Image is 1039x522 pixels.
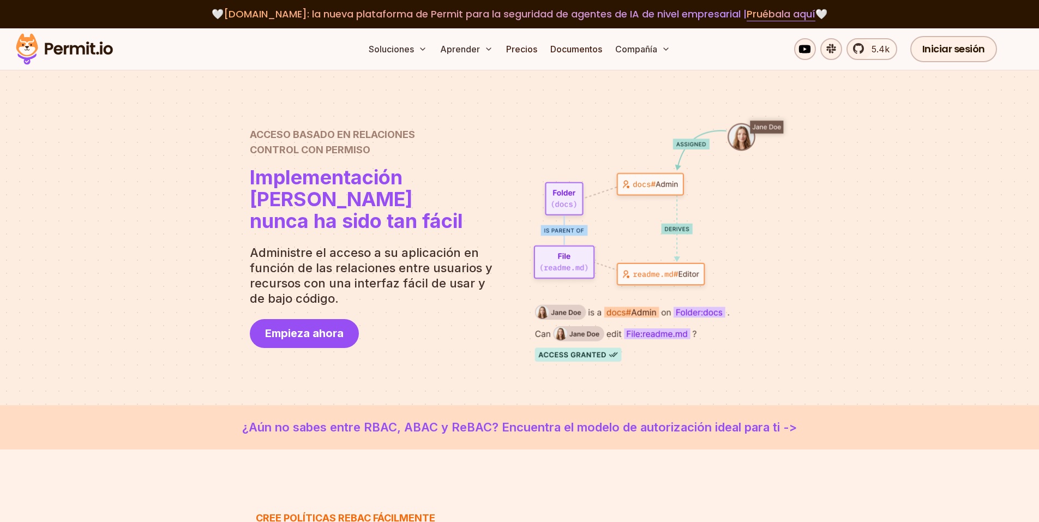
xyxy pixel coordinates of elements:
button: Soluciones [364,38,431,60]
font: Acceso basado en relaciones [250,129,415,140]
font: Control con Permiso [250,144,370,155]
a: ¿Aún no sabes entre RBAC, ABAC y ReBAC? Encuentra el modelo de autorización ideal para ti -> [26,418,1013,436]
font: ¿Aún no sabes entre RBAC, ABAC y ReBAC? Encuentra el modelo de autorización ideal para ti - [242,420,789,434]
font: Implementación [PERSON_NAME] [250,165,413,211]
font: [DOMAIN_NAME]: la nueva plataforma de Permit para la seguridad de agentes de IA de nivel empresar... [224,7,747,21]
a: 5.4k [846,38,897,60]
font: 🤍 [815,7,827,21]
button: Compañía [611,38,675,60]
a: Empieza ahora [250,319,359,348]
font: 🤍 [212,7,224,21]
font: > [789,420,797,434]
font: nunca ha sido tan fácil [250,209,463,233]
font: Aprender [440,44,480,55]
font: 5.4k [872,44,890,55]
font: Compañía [615,44,657,55]
a: Precios [502,38,542,60]
font: Soluciones [369,44,414,55]
a: Iniciar sesión [910,36,997,62]
font: Precios [506,44,537,55]
font: Iniciar sesión [922,42,985,56]
font: Empieza ahora [265,327,344,340]
a: Pruébala aquí [747,7,815,21]
a: Documentos [546,38,606,60]
img: Logotipo del permiso [11,31,118,68]
font: Administre el acceso a su aplicación en función de las relaciones entre usuarios y recursos con u... [250,245,493,305]
font: Documentos [550,44,602,55]
button: Aprender [436,38,497,60]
